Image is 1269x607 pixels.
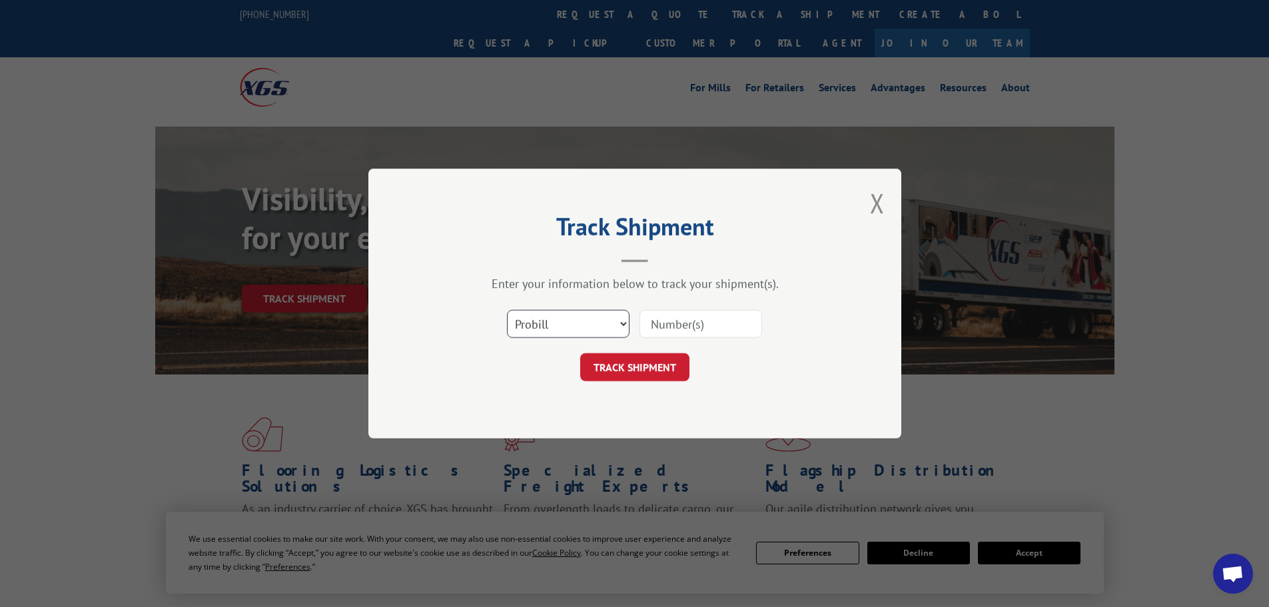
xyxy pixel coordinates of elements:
[580,353,689,381] button: TRACK SHIPMENT
[870,185,885,221] button: Close modal
[1213,554,1253,594] div: Open chat
[639,310,762,338] input: Number(s)
[435,217,835,243] h2: Track Shipment
[435,276,835,291] div: Enter your information below to track your shipment(s).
